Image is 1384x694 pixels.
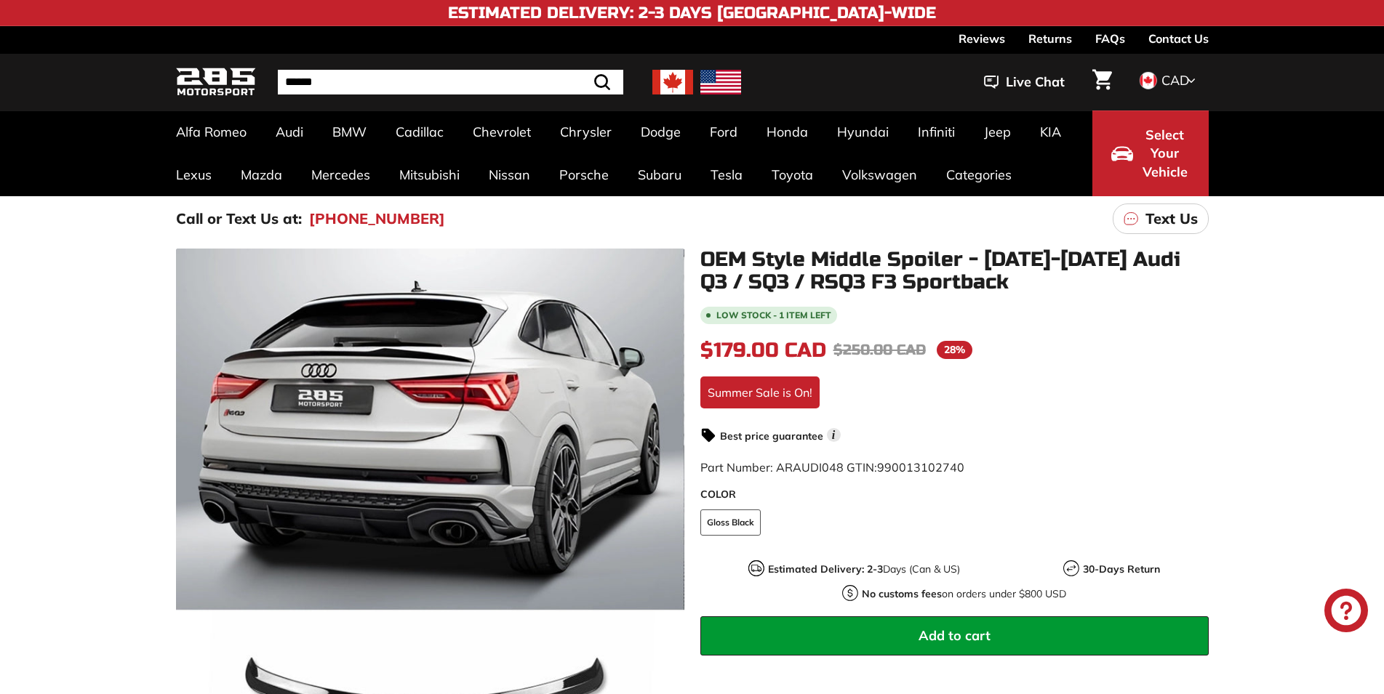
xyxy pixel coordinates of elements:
a: Hyundai [823,110,903,153]
span: $179.00 CAD [700,338,826,363]
a: Cadillac [381,110,458,153]
a: Tesla [696,153,757,196]
a: Lexus [161,153,226,196]
span: Select Your Vehicle [1140,126,1190,182]
p: on orders under $800 USD [862,586,1066,602]
span: i [827,428,841,442]
h4: Estimated Delivery: 2-3 Days [GEOGRAPHIC_DATA]-Wide [448,4,936,22]
span: Part Number: ARAUDI048 GTIN: [700,460,964,475]
button: Add to cart [700,616,1209,655]
a: Chevrolet [458,110,545,153]
p: Call or Text Us at: [176,208,302,230]
a: Ford [695,110,752,153]
a: Nissan [474,153,545,196]
a: Honda [752,110,823,153]
input: Search [278,70,623,94]
span: Add to cart [919,627,991,644]
strong: Estimated Delivery: 2-3 [768,562,883,576]
a: KIA [1025,110,1076,153]
p: Text Us [1145,208,1198,230]
a: Text Us [1113,203,1209,234]
a: Mercedes [297,153,385,196]
p: Days (Can & US) [768,562,960,577]
span: Live Chat [1006,73,1065,92]
img: Logo_285_Motorsport_areodynamics_components [176,65,256,100]
a: [PHONE_NUMBER] [309,208,445,230]
a: FAQs [1095,26,1125,51]
a: Returns [1028,26,1072,51]
a: Mitsubishi [385,153,474,196]
a: Audi [261,110,318,153]
span: Low stock - 1 item left [716,311,831,320]
a: Dodge [626,110,695,153]
a: Contact Us [1148,26,1209,51]
span: 990013102740 [877,460,964,475]
a: Porsche [545,153,623,196]
span: $250.00 CAD [833,341,926,359]
strong: 30-Days Return [1083,562,1160,576]
strong: No customs fees [862,587,942,600]
inbox-online-store-chat: Shopify online store chat [1320,589,1372,636]
label: COLOR [700,487,1209,502]
span: 28% [937,341,972,359]
button: Select Your Vehicle [1092,110,1209,196]
a: Volkswagen [828,153,932,196]
div: Summer Sale is On! [700,376,820,408]
a: Jeep [969,110,1025,153]
a: Subaru [623,153,696,196]
a: Infiniti [903,110,969,153]
a: Cart [1084,57,1121,107]
h1: OEM Style Middle Spoiler - [DATE]-[DATE] Audi Q3 / SQ3 / RSQ3 F3 Sportback [700,249,1209,294]
a: Alfa Romeo [161,110,261,153]
button: Live Chat [965,64,1084,100]
a: Categories [932,153,1026,196]
span: CAD [1161,72,1189,89]
strong: Best price guarantee [720,429,823,443]
a: Toyota [757,153,828,196]
a: Chrysler [545,110,626,153]
a: BMW [318,110,381,153]
a: Reviews [959,26,1005,51]
a: Mazda [226,153,297,196]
